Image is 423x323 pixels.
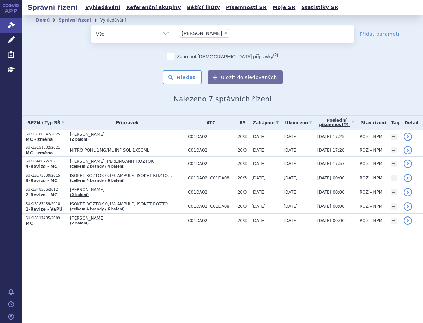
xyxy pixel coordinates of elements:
[67,116,184,130] th: Přípravek
[391,134,397,140] a: +
[70,179,125,182] a: (celkem 4 brandy / 6 balení)
[360,161,382,166] span: ROZ – NPM
[174,95,271,103] span: Nalezeno 7 správních řízení
[404,133,412,141] a: detail
[26,193,58,197] strong: 2-Revize - MC
[343,123,348,127] abbr: (?)
[284,176,298,180] span: [DATE]
[26,159,67,164] p: SUKLS48672/2021
[317,116,356,130] a: Poslednípísemnost(?)
[70,193,89,197] a: (2 balení)
[400,116,423,130] th: Detail
[238,204,248,209] span: 20/3
[317,204,345,209] span: [DATE] 00:00
[188,161,234,166] span: C01DA02
[273,53,278,57] abbr: (?)
[317,148,345,153] span: [DATE] 17:28
[284,204,298,209] span: [DATE]
[188,204,234,209] span: C01DA02, C01DA08
[404,202,412,211] a: detail
[26,137,53,142] strong: MC - změna
[360,31,400,37] a: Přidat parametr
[360,176,382,180] span: ROZ – NPM
[70,159,174,164] span: [PERSON_NAME], PERLINGANIT ROZTOK
[251,134,266,139] span: [DATE]
[26,164,58,169] strong: 4-Revize - MC
[70,216,174,221] span: [PERSON_NAME]
[251,204,266,209] span: [DATE]
[317,176,345,180] span: [DATE] 00:00
[404,188,412,196] a: detail
[124,3,183,12] a: Referenční skupiny
[188,134,234,139] span: C01DA02
[100,15,135,25] li: Vyhledávání
[188,148,234,153] span: C01DA02
[251,218,266,223] span: [DATE]
[59,18,91,23] a: Správní řízení
[22,2,83,12] h2: Správní řízení
[360,218,382,223] span: ROZ – NPM
[188,176,234,180] span: C01DA02, C01DA08
[185,3,222,12] a: Běžící lhůty
[404,216,412,225] a: detail
[70,164,125,168] a: (celkem 2 brandy / 4 balení)
[234,116,248,130] th: RS
[251,190,266,195] span: [DATE]
[299,3,340,12] a: Statistiky SŘ
[284,161,298,166] span: [DATE]
[70,187,174,192] span: [PERSON_NAME]
[360,204,382,209] span: ROZ – NPM
[360,190,382,195] span: ROZ – NPM
[360,148,382,153] span: ROZ – NPM
[188,190,234,195] span: C01DA02
[391,175,397,181] a: +
[251,176,266,180] span: [DATE]
[317,134,345,139] span: [DATE] 17:25
[26,216,67,221] p: SUKLS117485/2009
[391,218,397,224] a: +
[391,147,397,153] a: +
[70,173,174,178] span: ISOKET ROZTOK 0,1% AMPULE, ISOKET ROZTOK 0,1% LAHVIČKA, NITRO [PERSON_NAME]…
[26,187,67,192] p: SUKLS48566/2012
[284,148,298,153] span: [DATE]
[70,137,89,141] a: (2 balení)
[251,148,266,153] span: [DATE]
[251,118,280,128] a: Zahájeno
[231,29,235,37] input: [PERSON_NAME]
[238,161,248,166] span: 20/3
[83,3,122,12] a: Vyhledávání
[224,3,269,12] a: Písemnosti SŘ
[284,218,298,223] span: [DATE]
[26,221,33,226] strong: MC
[70,207,125,211] a: (celkem 4 brandy / 6 balení)
[404,174,412,182] a: detail
[26,207,62,212] strong: 1-Revize - VaPÚ
[238,218,248,223] span: 20/3
[36,18,50,23] a: Domů
[70,221,89,225] a: (2 balení)
[356,116,387,130] th: Stav řízení
[317,161,345,166] span: [DATE] 17:57
[251,161,266,166] span: [DATE]
[70,132,174,137] span: [PERSON_NAME]
[284,190,298,195] span: [DATE]
[238,148,248,153] span: 20/3
[182,31,222,36] span: [PERSON_NAME]
[317,218,345,223] span: [DATE] 00:00
[26,202,67,206] p: SUKLS187459/2010
[238,190,248,195] span: 20/3
[70,202,174,206] span: ISOKET ROZTOK 0,1% AMPULE, ISOKET ROZTOK 0,1% LAHVIČKA, NITRO [PERSON_NAME]…
[404,146,412,154] a: detail
[188,218,234,223] span: C01DA02
[360,134,382,139] span: ROZ – NPM
[26,151,53,155] strong: MC - změna
[26,178,58,183] strong: 3-Revize - MC
[284,134,298,139] span: [DATE]
[391,189,397,195] a: +
[208,70,283,84] button: Uložit do sledovaných
[26,118,67,128] a: SPZN / Typ SŘ
[167,53,278,60] label: Zahrnout [DEMOGRAPHIC_DATA] přípravky
[238,176,248,180] span: 20/3
[284,118,314,128] a: Ukončeno
[163,70,202,84] button: Hledat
